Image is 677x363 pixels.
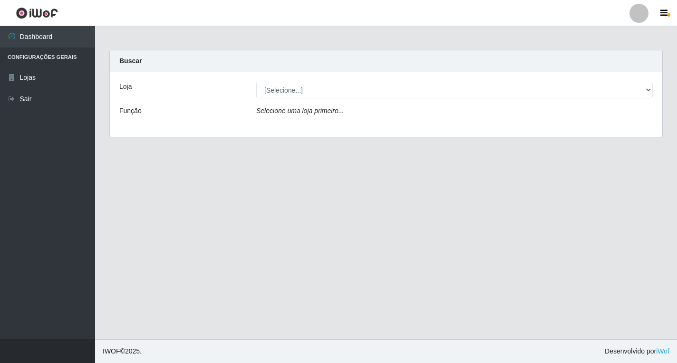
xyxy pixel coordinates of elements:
[119,82,132,92] label: Loja
[16,7,58,19] img: CoreUI Logo
[656,347,669,355] a: iWof
[119,106,142,116] label: Função
[605,346,669,356] span: Desenvolvido por
[119,57,142,65] strong: Buscar
[103,347,120,355] span: IWOF
[103,346,142,356] span: © 2025 .
[256,107,344,115] i: Selecione uma loja primeiro...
